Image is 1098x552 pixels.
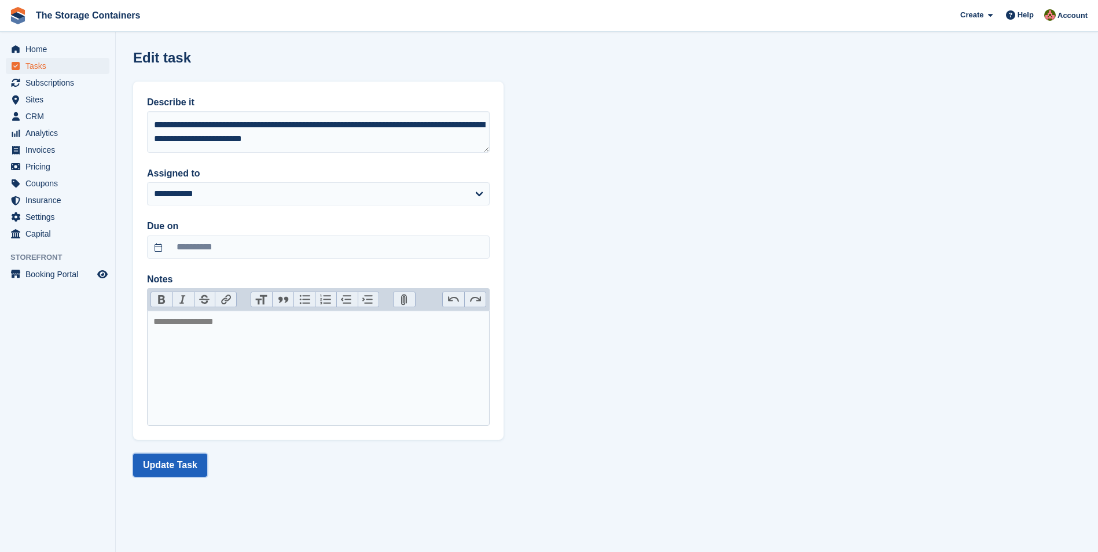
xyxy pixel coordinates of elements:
button: Bullets [293,292,315,307]
button: Quote [272,292,293,307]
a: menu [6,175,109,192]
a: menu [6,108,109,124]
a: menu [6,192,109,208]
img: stora-icon-8386f47178a22dfd0bd8f6a31ec36ba5ce8667c1dd55bd0f319d3a0aa187defe.svg [9,7,27,24]
button: Link [215,292,236,307]
button: Update Task [133,454,207,477]
label: Due on [147,219,490,233]
button: Increase Level [358,292,379,307]
a: The Storage Containers [31,6,145,25]
a: menu [6,125,109,141]
button: Undo [443,292,464,307]
a: menu [6,142,109,158]
span: Account [1057,10,1088,21]
a: menu [6,266,109,282]
h1: Edit task [133,50,191,65]
span: CRM [25,108,95,124]
span: Capital [25,226,95,242]
button: Strikethrough [194,292,215,307]
span: Storefront [10,252,115,263]
span: Tasks [25,58,95,74]
span: Create [960,9,983,21]
span: Coupons [25,175,95,192]
a: Preview store [96,267,109,281]
button: Numbers [315,292,336,307]
span: Subscriptions [25,75,95,91]
img: Kirsty Simpson [1044,9,1056,21]
span: Pricing [25,159,95,175]
button: Bold [151,292,172,307]
label: Describe it [147,95,490,109]
a: menu [6,159,109,175]
label: Notes [147,273,490,286]
button: Attach Files [394,292,415,307]
span: Sites [25,91,95,108]
a: menu [6,75,109,91]
span: Settings [25,209,95,225]
a: menu [6,91,109,108]
a: menu [6,226,109,242]
span: Help [1018,9,1034,21]
button: Heading [251,292,273,307]
label: Assigned to [147,167,490,181]
button: Italic [172,292,194,307]
span: Insurance [25,192,95,208]
a: menu [6,209,109,225]
span: Booking Portal [25,266,95,282]
a: menu [6,58,109,74]
span: Home [25,41,95,57]
button: Redo [464,292,486,307]
button: Decrease Level [336,292,358,307]
span: Invoices [25,142,95,158]
span: Analytics [25,125,95,141]
a: menu [6,41,109,57]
